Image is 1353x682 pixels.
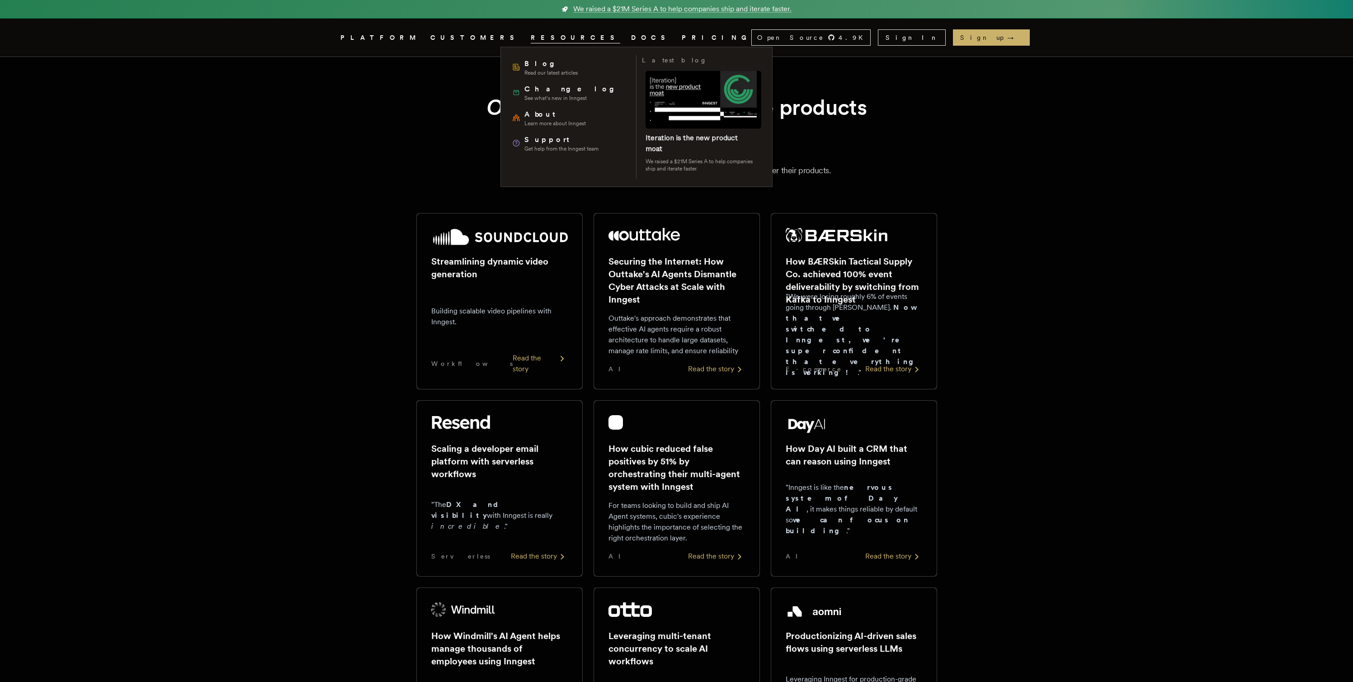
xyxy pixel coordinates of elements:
h2: Leveraging multi-tenant concurrency to scale AI workflows [608,630,745,668]
h2: Securing the Internet: How Outtake's AI Agents Dismantle Cyber Attacks at Scale with Inngest [608,255,745,306]
img: Resend [431,415,490,430]
div: Read the story [865,364,922,374]
em: Our [486,94,523,120]
span: About [524,109,586,120]
a: BlogRead our latest articles [508,55,631,80]
img: SoundCloud [431,228,568,246]
div: Read the story [511,551,568,562]
img: BÆRSkin Tactical Supply Co. [786,228,888,242]
img: Outtake [608,228,680,241]
span: Get help from the Inngest team [524,145,599,152]
span: AI [608,365,628,374]
em: incredible [431,522,504,530]
p: "Inngest is like the , it makes things reliable by default so ." [786,482,922,536]
span: Learn more about Inngest [524,120,586,127]
img: Otto [608,602,652,617]
a: Day AI logoHow Day AI built a CRM that can reason using Inngest"Inngest is like thenervous system... [771,400,937,577]
span: AI [786,552,806,561]
span: Read our latest articles [524,69,578,76]
a: ChangelogSee what's new in Inngest [508,80,631,105]
img: Aomni [786,602,843,620]
strong: Now that we switched to Inngest, we're super confident that everything is working! [786,303,920,377]
h2: How cubic reduced false positives by 51% by orchestrating their multi-agent system with Inngest [608,442,745,493]
strong: DX and visibility [431,500,506,520]
h2: Productionizing AI-driven sales flows using serverless LLMs [786,630,922,655]
button: RESOURCES [531,32,620,43]
h2: How BÆRSkin Tactical Supply Co. achieved 100% event deliverability by switching from Kafka to Inn... [786,255,922,306]
span: Serverless [431,552,490,561]
p: "The with Inngest is really ." [431,499,568,532]
strong: nervous system of Day AI [786,483,898,513]
a: Resend logoScaling a developer email platform with serverless workflows"TheDX and visibilitywith ... [416,400,583,577]
span: → [1007,33,1023,42]
a: Outtake logoSecuring the Internet: How Outtake's AI Agents Dismantle Cyber Attacks at Scale with ... [594,213,760,389]
a: DOCS [631,32,671,43]
span: Open Source [757,33,824,42]
h2: Streamlining dynamic video generation [431,255,568,280]
span: Blog [524,58,578,69]
span: See what's new in Inngest [524,95,621,102]
h3: Latest blog [642,55,707,66]
a: AboutLearn more about Inngest [508,105,631,131]
a: BÆRSkin Tactical Supply Co. logoHow BÆRSkin Tactical Supply Co. achieved 100% event deliverabilit... [771,213,937,389]
h2: Scaling a developer email platform with serverless workflows [431,442,568,480]
div: Read the story [865,551,922,562]
p: Building scalable video pipelines with Inngest. [431,306,568,327]
p: Outtake's approach demonstrates that effective AI agents require a robust architecture to handle ... [608,313,745,356]
a: PRICING [682,32,751,43]
strong: we can focus on building [786,516,909,535]
img: Windmill [431,602,495,617]
p: For teams looking to build and ship AI Agent systems, cubic's experience highlights the importanc... [608,500,745,544]
span: We raised a $21M Series A to help companies ship and iterate faster. [573,4,792,14]
span: AI [608,552,628,561]
nav: Global [315,19,1038,57]
img: Day AI [786,415,828,433]
span: E-commerce [786,365,842,374]
a: cubic logoHow cubic reduced false positives by 51% by orchestrating their multi-agent system with... [594,400,760,577]
p: From startups to public companies, our customers chose Inngest to power their products. [351,164,1002,177]
span: Changelog [524,84,621,95]
span: 4.9 K [839,33,868,42]
a: SoundCloud logoStreamlining dynamic video generationBuilding scalable video pipelines with Innges... [416,213,583,389]
div: Read the story [688,551,745,562]
div: Read the story [688,364,745,374]
a: CUSTOMERS [430,32,520,43]
p: "We were losing roughly 6% of events going through [PERSON_NAME]. ." [786,291,922,378]
h2: How Day AI built a CRM that can reason using Inngest [786,442,922,468]
a: Sign up [953,29,1030,46]
h1: customers deliver reliable products for customers [438,93,915,150]
img: cubic [608,415,623,430]
div: Read the story [513,353,568,374]
a: SupportGet help from the Inngest team [508,131,631,156]
h2: How Windmill's AI Agent helps manage thousands of employees using Inngest [431,630,568,668]
button: PLATFORM [340,32,420,43]
span: Workflows [431,359,513,368]
span: Support [524,134,599,145]
a: Sign In [878,29,946,46]
a: Iteration is the new product moat [646,133,738,153]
